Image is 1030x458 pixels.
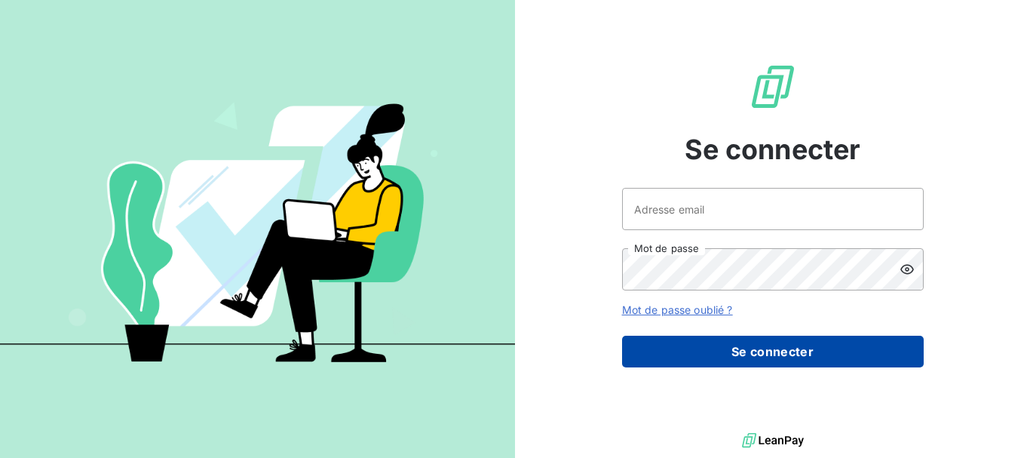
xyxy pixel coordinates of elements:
img: Logo LeanPay [749,63,797,111]
img: logo [742,429,804,452]
input: placeholder [622,188,924,230]
span: Se connecter [685,129,861,170]
a: Mot de passe oublié ? [622,303,733,316]
button: Se connecter [622,336,924,367]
